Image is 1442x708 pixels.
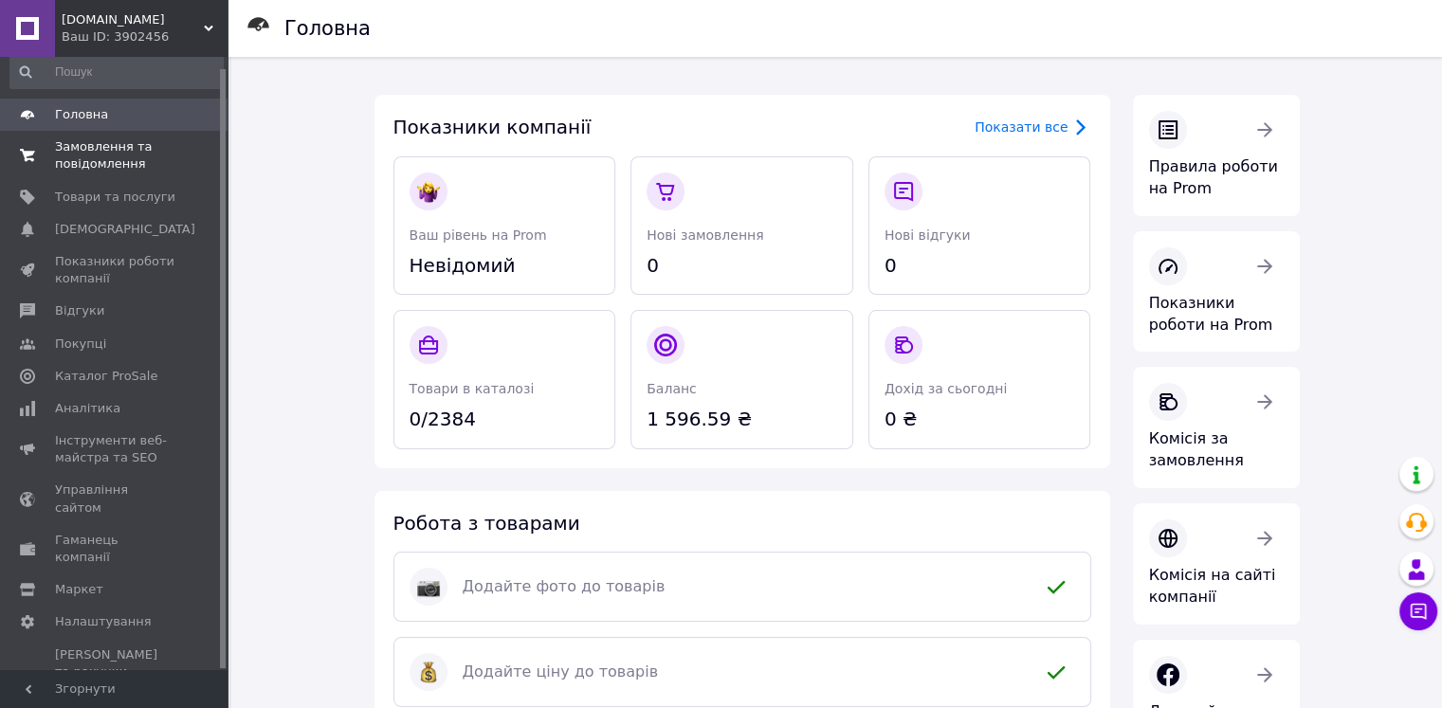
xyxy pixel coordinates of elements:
[885,252,1075,280] span: 0
[55,336,106,353] span: Покупці
[410,406,600,433] span: 0/2384
[55,432,175,466] span: Інструменти веб-майстра та SEO
[55,138,175,172] span: Замовлення та повідомлення
[463,576,1022,598] span: Додайте фото до товарів
[55,613,152,630] span: Налаштування
[417,180,440,203] img: :woman-shrugging:
[1149,157,1278,197] span: Правила роботи на Prom
[885,406,1075,433] span: 0 ₴
[1133,503,1300,625] a: Комісія на сайті компанії
[975,116,1090,138] a: Показати все
[647,227,763,243] span: Нові замовлення
[975,118,1068,136] div: Показати все
[55,368,157,385] span: Каталог ProSale
[55,253,175,287] span: Показники роботи компанії
[647,406,837,433] span: 1 596.59 ₴
[55,189,175,206] span: Товари та послуги
[1133,367,1300,488] a: Комісія за замовлення
[1399,592,1437,630] button: Чат з покупцем
[9,55,224,89] input: Пошук
[55,106,108,123] span: Головна
[55,221,195,238] span: [DEMOGRAPHIC_DATA]
[885,227,971,243] span: Нові відгуки
[417,661,440,683] img: :moneybag:
[1133,231,1300,353] a: Показники роботи на Prom
[393,512,580,535] span: Робота з товарами
[284,17,371,40] h1: Головна
[885,381,1007,396] span: Дохід за сьогодні
[62,11,204,28] span: Tir.vn.ua
[55,302,104,319] span: Відгуки
[55,532,175,566] span: Гаманець компанії
[1149,566,1276,606] span: Комісія на сайті компанії
[410,252,600,280] span: Невідомий
[647,252,837,280] span: 0
[410,227,547,243] span: Ваш рівень на Prom
[393,116,592,138] span: Показники компанії
[62,28,228,45] div: Ваш ID: 3902456
[410,381,535,396] span: Товари в каталозі
[55,481,175,516] span: Управління сайтом
[1149,429,1244,469] span: Комісія за замовлення
[55,581,103,598] span: Маркет
[1133,95,1300,216] a: Правила роботи на Prom
[1149,294,1273,334] span: Показники роботи на Prom
[647,381,697,396] span: Баланс
[55,400,120,417] span: Аналітика
[417,575,440,598] img: :camera:
[463,662,1022,683] span: Додайте ціну до товарів
[393,552,1091,622] a: :camera:Додайте фото до товарів
[393,637,1091,707] a: :moneybag:Додайте ціну до товарів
